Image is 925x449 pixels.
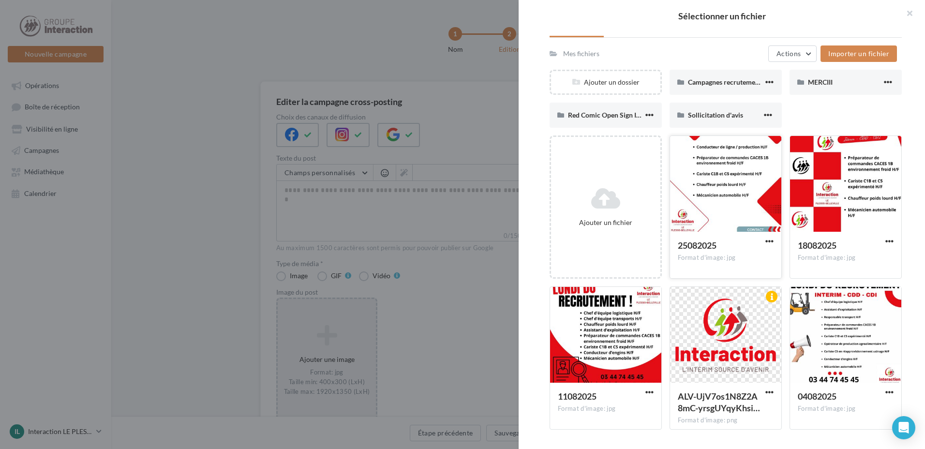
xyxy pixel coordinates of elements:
[558,391,597,402] span: 11082025
[798,391,836,402] span: 04082025
[688,78,764,86] span: Campagnes recrutements
[558,404,654,413] div: Format d'image: jpg
[828,49,889,58] span: Importer un fichier
[688,111,743,119] span: Sollicitation d'avis
[798,404,894,413] div: Format d'image: jpg
[534,12,910,20] h2: Sélectionner un fichier
[798,254,894,262] div: Format d'image: jpg
[568,111,679,119] span: Red Comic Open Sign Instagram Post
[808,78,833,86] span: MERCIII
[776,49,801,58] span: Actions
[678,240,716,251] span: 25082025
[798,240,836,251] span: 18082025
[678,416,774,425] div: Format d'image: png
[892,416,915,439] div: Open Intercom Messenger
[678,254,774,262] div: Format d'image: jpg
[768,45,817,62] button: Actions
[551,77,660,87] div: Ajouter un dossier
[821,45,897,62] button: Importer un fichier
[555,218,656,227] div: Ajouter un fichier
[678,391,760,413] span: ALV-UjV7os1N8Z2A8mC-yrsgUYqyKhsiTd_cgWwk_Z266gwIBRBXd2s
[563,49,599,59] div: Mes fichiers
